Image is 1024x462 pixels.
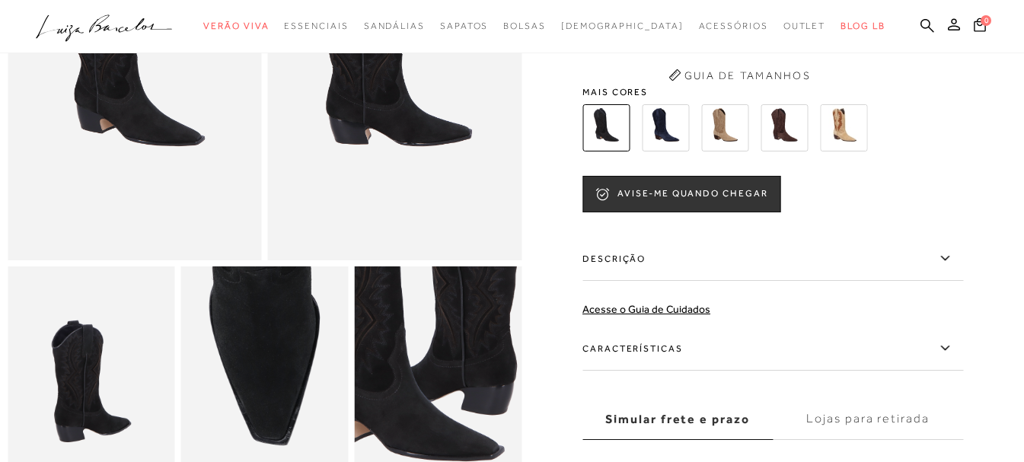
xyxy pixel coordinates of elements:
a: categoryNavScreenReaderText [503,12,546,40]
a: categoryNavScreenReaderText [284,12,348,40]
span: BLOG LB [841,21,885,31]
img: BOTA DE CANO MÉDIO COWBOY EM CAMURÇA BEGE FENDI [701,104,748,151]
img: BOTA DE CANO MÉDIO COWBOY EM CAMURÇA AZUL NAVAL [642,104,689,151]
a: categoryNavScreenReaderText [203,12,269,40]
span: [DEMOGRAPHIC_DATA] [561,21,684,31]
span: Acessórios [699,21,768,31]
a: noSubCategoriesText [561,12,684,40]
label: Características [582,327,963,371]
img: BOTA DE CANO MÉDIO COWBOY EM CAMURÇA PRETA [582,104,630,151]
a: BLOG LB [841,12,885,40]
label: Lojas para retirada [773,399,963,440]
a: categoryNavScreenReaderText [783,12,826,40]
label: Descrição [582,237,963,281]
button: Guia de Tamanhos [663,63,815,88]
img: BOTA WESTERN CANO MÉDIO RECORTES FENDI [820,104,867,151]
a: categoryNavScreenReaderText [699,12,768,40]
span: Outlet [783,21,826,31]
span: Essenciais [284,21,348,31]
label: Simular frete e prazo [582,399,773,440]
span: Mais cores [582,88,963,97]
button: AVISE-ME QUANDO CHEGAR [582,176,780,212]
img: BOTA DE CANO MÉDIO COWBOY EM CAMURÇA CAFÉ [761,104,808,151]
a: categoryNavScreenReaderText [440,12,488,40]
span: Verão Viva [203,21,269,31]
span: Sapatos [440,21,488,31]
span: Bolsas [503,21,546,31]
span: 0 [981,15,991,26]
a: categoryNavScreenReaderText [364,12,425,40]
button: 0 [969,17,991,37]
span: Sandálias [364,21,425,31]
a: Acesse o Guia de Cuidados [582,303,710,315]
